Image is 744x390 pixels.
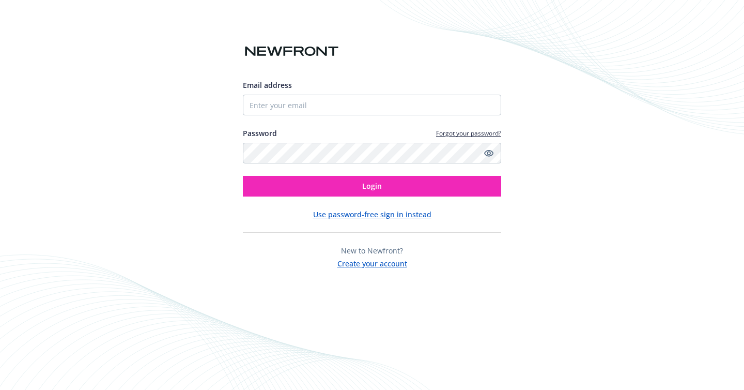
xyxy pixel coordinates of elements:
[436,129,501,138] a: Forgot your password?
[243,176,501,197] button: Login
[483,147,495,159] a: Show password
[243,95,501,115] input: Enter your email
[243,143,501,163] input: Enter your password
[243,80,292,90] span: Email address
[362,181,382,191] span: Login
[243,128,277,139] label: Password
[243,42,340,61] img: Newfront logo
[313,209,431,220] button: Use password-free sign in instead
[337,256,407,269] button: Create your account
[341,246,403,256] span: New to Newfront?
